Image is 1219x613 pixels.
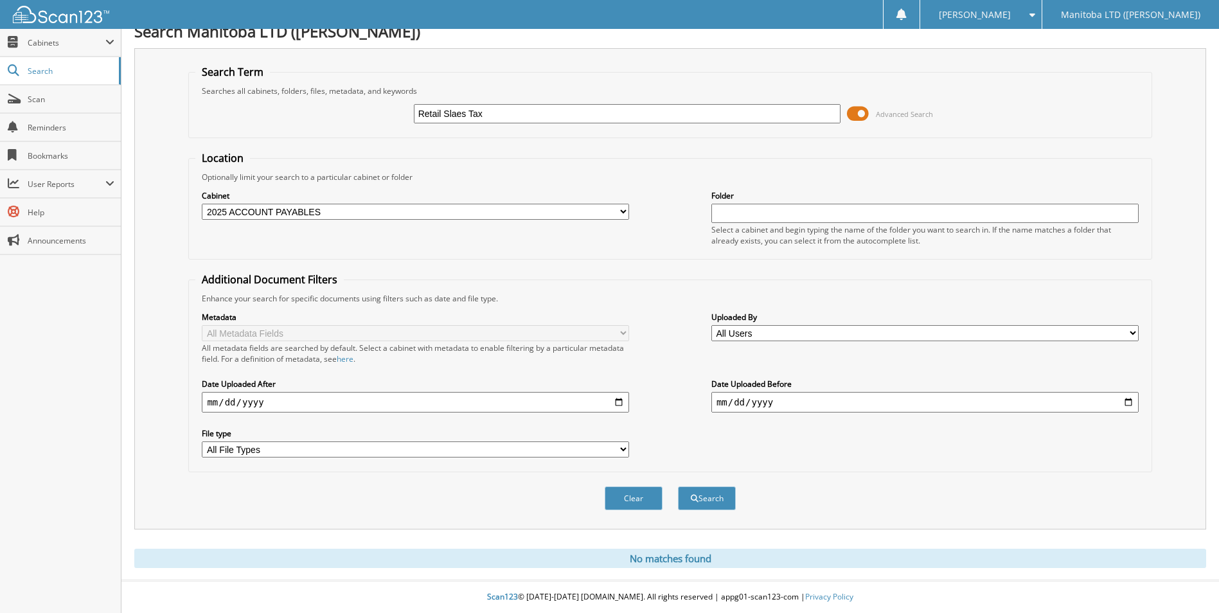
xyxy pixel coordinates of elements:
[202,428,629,439] label: File type
[195,65,270,79] legend: Search Term
[1155,551,1219,613] iframe: Chat Widget
[121,582,1219,613] div: © [DATE]-[DATE] [DOMAIN_NAME]. All rights reserved | appg01-scan123-com |
[13,6,109,23] img: scan123-logo-white.svg
[711,312,1139,323] label: Uploaded By
[1061,11,1200,19] span: Manitoba LTD ([PERSON_NAME])
[195,172,1144,182] div: Optionally limit your search to a particular cabinet or folder
[134,549,1206,568] div: No matches found
[711,392,1139,413] input: end
[195,151,250,165] legend: Location
[605,486,663,510] button: Clear
[28,235,114,246] span: Announcements
[195,85,1144,96] div: Searches all cabinets, folders, files, metadata, and keywords
[939,11,1011,19] span: [PERSON_NAME]
[202,312,629,323] label: Metadata
[28,94,114,105] span: Scan
[805,591,853,602] a: Privacy Policy
[28,179,105,190] span: User Reports
[134,21,1206,42] h1: Search Manitoba LTD ([PERSON_NAME])
[195,272,344,287] legend: Additional Document Filters
[202,392,629,413] input: start
[28,66,112,76] span: Search
[711,224,1139,246] div: Select a cabinet and begin typing the name of the folder you want to search in. If the name match...
[876,109,933,119] span: Advanced Search
[202,378,629,389] label: Date Uploaded After
[711,378,1139,389] label: Date Uploaded Before
[678,486,736,510] button: Search
[28,150,114,161] span: Bookmarks
[195,293,1144,304] div: Enhance your search for specific documents using filters such as date and file type.
[202,342,629,364] div: All metadata fields are searched by default. Select a cabinet with metadata to enable filtering b...
[202,190,629,201] label: Cabinet
[28,207,114,218] span: Help
[337,353,353,364] a: here
[487,591,518,602] span: Scan123
[28,122,114,133] span: Reminders
[711,190,1139,201] label: Folder
[28,37,105,48] span: Cabinets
